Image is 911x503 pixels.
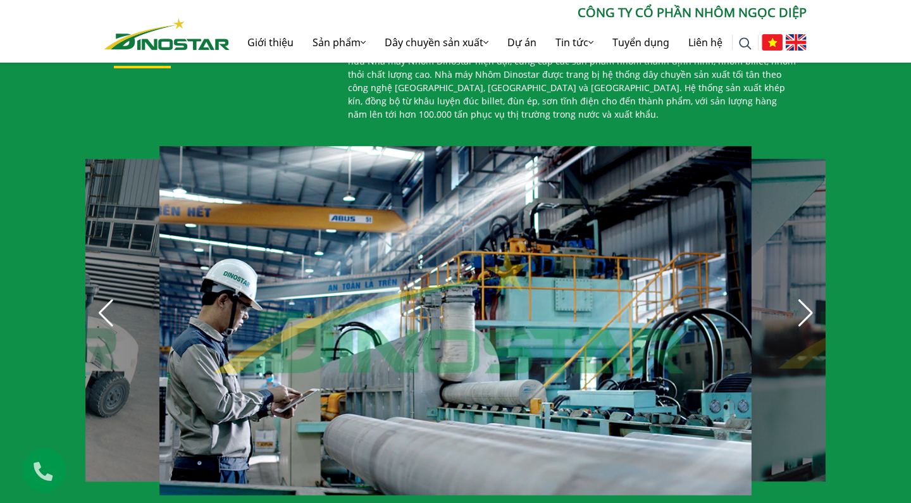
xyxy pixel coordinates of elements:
img: Tiếng Việt [762,34,783,51]
div: Next slide [791,299,819,327]
img: Nhôm Dinostar [104,18,230,50]
a: Tin tức [546,22,603,63]
p: Công ty Cổ phần Nhôm Ngọc Diệp là một trong những công ty nhôm lớn nhất [GEOGRAPHIC_DATA], sở hữu... [348,41,797,121]
div: 14 / 30 [159,146,752,496]
a: Liên hệ [679,22,732,63]
a: Sản phẩm [303,22,375,63]
div: Previous slide [92,299,120,327]
img: English [786,34,807,51]
a: Giới thiệu [238,22,303,63]
a: Dây chuyền sản xuất [375,22,498,63]
a: Tuyển dụng [603,22,679,63]
a: Nhôm Dinostar [104,16,230,49]
a: Dự án [498,22,546,63]
img: search [739,37,752,50]
p: CÔNG TY CỔ PHẦN NHÔM NGỌC DIỆP [230,3,807,22]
